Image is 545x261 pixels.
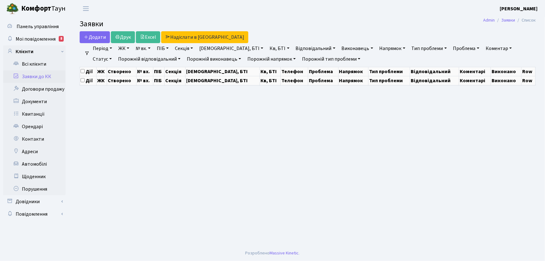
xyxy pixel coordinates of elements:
a: Клієнти [3,45,66,58]
a: Договори продажу [3,83,66,95]
th: № вх. [136,76,153,85]
th: Створено [107,76,136,85]
a: Коментар [483,43,514,54]
th: Відповідальний [410,67,459,76]
th: Тип проблеми [369,76,410,85]
a: Напрямок [377,43,408,54]
span: Таун [21,3,66,14]
span: Панель управління [17,23,59,30]
a: Додати [80,31,110,43]
th: Дії [80,76,97,85]
a: Admin [483,17,495,23]
th: Кв, БТІ [260,76,280,85]
a: ПІБ [154,43,171,54]
th: Телефон [280,76,308,85]
a: Період [90,43,115,54]
th: Проблема [308,76,339,85]
th: Відповідальний [410,76,459,85]
th: [DEMOGRAPHIC_DATA], БТІ [185,76,260,85]
a: Секція [172,43,196,54]
th: Створено [107,67,136,76]
a: Повідомлення [3,208,66,220]
div: 8 [59,36,64,42]
a: Панель управління [3,20,66,33]
a: Всі клієнти [3,58,66,70]
th: ПІБ [153,67,164,76]
a: Контакти [3,133,66,145]
th: Напрямок [338,67,369,76]
a: Кв, БТІ [267,43,292,54]
a: Виконавець [339,43,376,54]
th: Дії [80,67,97,76]
a: Автомобілі [3,158,66,170]
th: Row [522,76,536,85]
th: ЖК [96,67,107,76]
nav: breadcrumb [474,14,545,27]
a: Excel [136,31,160,43]
a: Орендарі [3,120,66,133]
th: Напрямок [338,76,369,85]
a: Massive Kinetic [270,250,299,256]
th: Тип проблеми [369,67,410,76]
a: Друк [111,31,135,43]
span: Мої повідомлення [16,36,56,43]
a: Порожній виконавець [184,54,244,64]
a: Порушення [3,183,66,195]
a: ЖК [116,43,132,54]
th: Коментарі [459,76,491,85]
a: Надіслати в [GEOGRAPHIC_DATA] [161,31,248,43]
span: Додати [84,34,106,41]
th: Коментарі [459,67,491,76]
th: Телефон [280,67,308,76]
a: Тип проблеми [409,43,449,54]
th: Секція [164,76,185,85]
a: [PERSON_NAME] [500,5,538,13]
div: Розроблено . [245,250,300,257]
a: Заявки до КК [3,70,66,83]
th: № вх. [136,67,153,76]
th: [DEMOGRAPHIC_DATA], БТІ [185,67,260,76]
th: Секція [164,67,185,76]
a: Мої повідомлення8 [3,33,66,45]
button: Переключити навігацію [78,3,94,14]
a: Відповідальний [293,43,338,54]
img: logo.png [6,3,19,15]
a: Порожній відповідальний [116,54,183,64]
a: Квитанції [3,108,66,120]
a: Порожній тип проблеми [300,54,363,64]
a: Порожній напрямок [245,54,298,64]
a: Довідники [3,195,66,208]
th: ЖК [96,76,107,85]
th: Кв, БТІ [260,67,280,76]
a: № вх. [133,43,153,54]
a: Статус [90,54,114,64]
li: Список [515,17,536,24]
a: Проблема [451,43,482,54]
a: Заявки [501,17,515,23]
th: ПІБ [153,76,164,85]
th: Проблема [308,67,339,76]
a: Щоденник [3,170,66,183]
a: [DEMOGRAPHIC_DATA], БТІ [197,43,266,54]
a: Документи [3,95,66,108]
span: Заявки [80,18,103,29]
a: Адреси [3,145,66,158]
b: Комфорт [21,3,51,13]
th: Виконано [491,67,522,76]
th: Виконано [491,76,522,85]
th: Row [522,67,536,76]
